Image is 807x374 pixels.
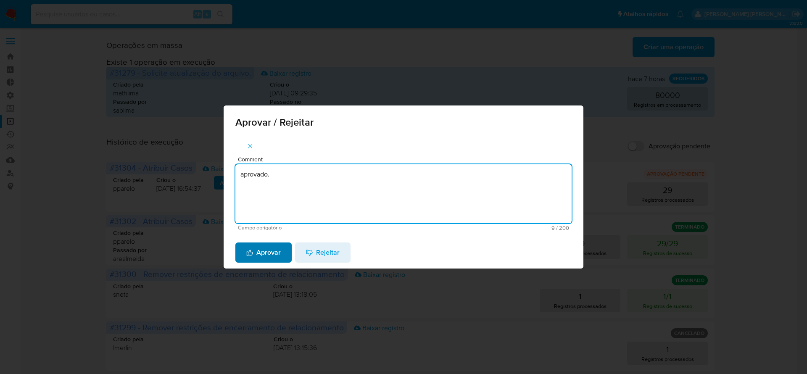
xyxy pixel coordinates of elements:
[246,243,281,262] span: Aprovar
[235,117,572,127] span: Aprovar / Rejeitar
[235,242,292,263] button: Aprovar
[295,242,351,263] button: Rejeitar
[238,225,403,231] span: Campo obrigatório
[306,243,340,262] span: Rejeitar
[235,164,572,223] textarea: aprovado.
[238,156,574,163] span: Comment
[403,225,569,231] span: Máximo 200 caracteres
